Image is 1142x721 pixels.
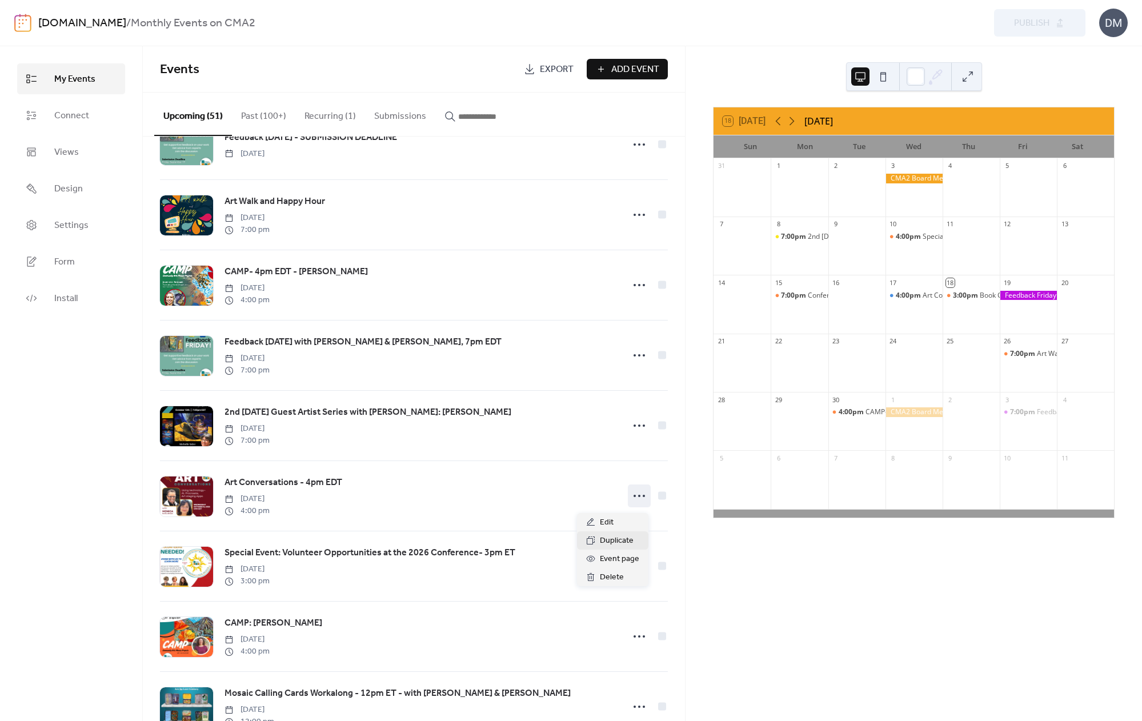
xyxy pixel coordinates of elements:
span: 2nd [DATE] Guest Artist Series with [PERSON_NAME]: [PERSON_NAME] [225,406,511,419]
span: 7:00 pm [225,364,270,376]
div: 2 [832,162,840,170]
a: Art Walk and Happy Hour [225,194,325,209]
span: 7:00pm [781,232,808,242]
a: Special Event: Volunteer Opportunities at the 2026 Conference- 3pm ET [225,546,515,560]
div: 4 [1060,395,1069,404]
span: Feedback [DATE] with [PERSON_NAME] & [PERSON_NAME], 7pm EDT [225,335,502,349]
div: Art Walk and Happy Hour [1037,349,1117,359]
span: Form [54,255,75,269]
button: Upcoming (51) [154,93,232,136]
div: CAMP- 4pm EDT - [PERSON_NAME] [865,407,977,417]
a: My Events [17,63,125,94]
span: CAMP: [PERSON_NAME] [225,616,322,630]
span: Edit [600,516,614,530]
span: [DATE] [225,212,270,224]
a: 2nd [DATE] Guest Artist Series with [PERSON_NAME]: [PERSON_NAME] [225,405,511,420]
img: logo [14,14,31,32]
div: CMA2 Board Meeting [885,174,943,183]
div: 8 [774,220,783,229]
div: 7 [717,220,726,229]
span: Connect [54,109,89,123]
span: Duplicate [600,534,634,548]
div: 25 [946,337,955,346]
a: Settings [17,210,125,241]
span: [DATE] [225,148,265,160]
div: 11 [1060,454,1069,462]
span: 4:00pm [896,232,923,242]
div: Art Conversations - 4pm EDT [923,291,1015,301]
div: 10 [889,220,897,229]
div: 3 [889,162,897,170]
div: Special Event: NOVEM 2025 Collaborative Mosaic - 4PM EDT [885,232,943,242]
span: My Events [54,73,95,86]
span: [DATE] [225,493,270,505]
div: 8 [889,454,897,462]
span: 4:00pm [839,407,865,417]
div: [DATE] [804,114,833,128]
div: 1 [889,395,897,404]
span: Events [160,57,199,82]
span: Install [54,292,78,306]
span: [DATE] [225,563,270,575]
div: Book Club - Martin Cheek - 3:00 pm EDT [943,291,1000,301]
a: Views [17,137,125,167]
span: Art Walk and Happy Hour [225,195,325,209]
span: 7:00pm [1010,407,1037,417]
div: 2nd Monday Guest Artist Series with Jacqui Ross- 7pm EDT - Darcel Deneau [771,232,828,242]
div: 12 [1003,220,1012,229]
div: Mon [778,135,832,158]
div: 22 [774,337,783,346]
span: Views [54,146,79,159]
a: Feedback [DATE] with [PERSON_NAME] & [PERSON_NAME], 7pm EDT [225,335,502,350]
a: Design [17,173,125,204]
div: 18 [946,278,955,287]
b: Monthly Events on CMA2 [131,13,255,34]
div: Thu [941,135,996,158]
div: 5 [1003,162,1012,170]
div: 7 [832,454,840,462]
div: Tue [832,135,887,158]
div: 9 [946,454,955,462]
a: Install [17,283,125,314]
a: CAMP- 4pm EDT - [PERSON_NAME] [225,265,368,279]
div: 11 [946,220,955,229]
a: Feedback [DATE] - SUBMISSION DEADLINE [225,130,397,145]
span: 4:00 pm [225,646,270,658]
div: 19 [1003,278,1012,287]
div: 20 [1060,278,1069,287]
div: Sun [723,135,778,158]
div: 2nd [DATE] Guest Artist Series with [PERSON_NAME]- 7pm EDT - [PERSON_NAME] [808,232,1068,242]
span: 7:00pm [781,291,808,301]
span: 4:00 pm [225,294,270,306]
a: Export [515,59,582,79]
b: / [126,13,131,34]
span: [DATE] [225,423,270,435]
div: 5 [717,454,726,462]
div: 13 [1060,220,1069,229]
div: Special Event: NOVEM 2025 Collaborative Mosaic - 4PM EDT [923,232,1114,242]
div: Wed [887,135,941,158]
span: Feedback [DATE] - SUBMISSION DEADLINE [225,131,397,145]
span: Delete [600,571,624,584]
div: 31 [717,162,726,170]
div: Book Club - [PERSON_NAME] - 3:00 pm EDT [980,291,1117,301]
div: 30 [832,395,840,404]
a: Add Event [587,59,668,79]
div: 24 [889,337,897,346]
span: [DATE] [225,282,270,294]
div: 6 [774,454,783,462]
div: Conference Preview - 7:00PM EDT [808,291,916,301]
div: 3 [1003,395,1012,404]
div: 17 [889,278,897,287]
div: 2 [946,395,955,404]
div: 27 [1060,337,1069,346]
div: 1 [774,162,783,170]
div: CMA2 Board Meeting [885,407,943,417]
div: CAMP- 4pm EDT - Jeannette Brossart [828,407,885,417]
div: 26 [1003,337,1012,346]
a: Mosaic Calling Cards Workalong - 12pm ET - with [PERSON_NAME] & [PERSON_NAME] [225,686,571,701]
div: Conference Preview - 7:00PM EDT [771,291,828,301]
div: 14 [717,278,726,287]
div: 23 [832,337,840,346]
